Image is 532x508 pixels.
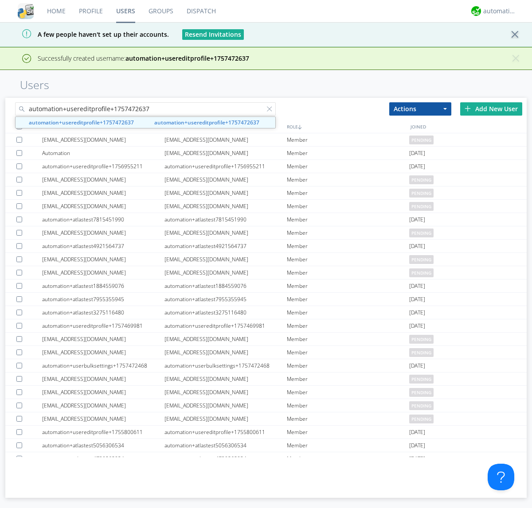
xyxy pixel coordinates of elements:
[287,226,409,239] div: Member
[164,333,287,345] div: [EMAIL_ADDRESS][DOMAIN_NAME]
[5,226,527,240] a: [EMAIL_ADDRESS][DOMAIN_NAME][EMAIL_ADDRESS][DOMAIN_NAME]Memberpending
[5,160,527,173] a: automation+usereditprofile+1756955211automation+usereditprofile+1756955211Member[DATE]
[164,147,287,159] div: [EMAIL_ADDRESS][DOMAIN_NAME]
[42,452,164,465] div: automation+atlastest4739868024
[42,372,164,385] div: [EMAIL_ADDRESS][DOMAIN_NAME]
[409,348,434,357] span: pending
[5,359,527,372] a: automation+userbulksettings+1757472468automation+userbulksettings+1757472468Member[DATE]
[7,30,169,39] span: A few people haven't set up their accounts.
[164,439,287,452] div: automation+atlastest5056306534
[409,335,434,344] span: pending
[164,386,287,399] div: [EMAIL_ADDRESS][DOMAIN_NAME]
[154,119,259,126] strong: automation+usereditprofile+1757472637
[287,147,409,159] div: Member
[5,253,527,266] a: [EMAIL_ADDRESS][DOMAIN_NAME][EMAIL_ADDRESS][DOMAIN_NAME]Memberpending
[42,319,164,332] div: automation+usereditprofile+1757469981
[164,279,287,292] div: automation+atlastest1884559076
[287,386,409,399] div: Member
[42,279,164,292] div: automation+atlastest1884559076
[287,359,409,372] div: Member
[5,186,527,200] a: [EMAIL_ADDRESS][DOMAIN_NAME][EMAIL_ADDRESS][DOMAIN_NAME]Memberpending
[42,186,164,199] div: [EMAIL_ADDRESS][DOMAIN_NAME]
[42,412,164,425] div: [EMAIL_ADDRESS][DOMAIN_NAME]
[164,173,287,186] div: [EMAIL_ADDRESS][DOMAIN_NAME]
[409,213,425,226] span: [DATE]
[18,3,34,19] img: cddb5a64eb264b2086981ab96f4c1ba7
[5,439,527,452] a: automation+atlastest5056306534automation+atlastest5056306534Member[DATE]
[5,266,527,279] a: [EMAIL_ADDRESS][DOMAIN_NAME][EMAIL_ADDRESS][DOMAIN_NAME]Memberpending
[409,452,425,465] span: [DATE]
[488,464,514,490] iframe: Toggle Customer Support
[164,346,287,359] div: [EMAIL_ADDRESS][DOMAIN_NAME]
[409,175,434,184] span: pending
[5,200,527,213] a: [EMAIL_ADDRESS][DOMAIN_NAME][EMAIL_ADDRESS][DOMAIN_NAME]Memberpending
[287,399,409,412] div: Member
[42,426,164,438] div: automation+usereditprofile+1755800611
[287,266,409,279] div: Member
[409,147,425,160] span: [DATE]
[287,426,409,438] div: Member
[164,452,287,465] div: automation+atlastest4739868024
[42,266,164,279] div: [EMAIL_ADDRESS][DOMAIN_NAME]
[164,426,287,438] div: automation+usereditprofile+1755800611
[164,226,287,239] div: [EMAIL_ADDRESS][DOMAIN_NAME]
[5,293,527,306] a: automation+atlastest7955355945automation+atlastest7955355945Member[DATE]
[42,346,164,359] div: [EMAIL_ADDRESS][DOMAIN_NAME]
[5,452,527,465] a: automation+atlastest4739868024automation+atlastest4739868024Member[DATE]
[287,452,409,465] div: Member
[164,160,287,173] div: automation+usereditprofile+1756955211
[182,29,244,40] button: Resend Invitations
[5,213,527,226] a: automation+atlastest7815451990automation+atlastest7815451990Member[DATE]
[409,415,434,423] span: pending
[287,439,409,452] div: Member
[409,240,425,253] span: [DATE]
[287,133,409,146] div: Member
[5,386,527,399] a: [EMAIL_ADDRESS][DOMAIN_NAME][EMAIL_ADDRESS][DOMAIN_NAME]Memberpending
[409,426,425,439] span: [DATE]
[409,202,434,211] span: pending
[287,213,409,226] div: Member
[287,253,409,266] div: Member
[5,147,527,160] a: Automation[EMAIL_ADDRESS][DOMAIN_NAME]Member[DATE]
[164,359,287,372] div: automation+userbulksettings+1757472468
[287,240,409,252] div: Member
[409,293,425,306] span: [DATE]
[409,268,434,277] span: pending
[164,133,287,146] div: [EMAIL_ADDRESS][DOMAIN_NAME]
[409,439,425,452] span: [DATE]
[164,266,287,279] div: [EMAIL_ADDRESS][DOMAIN_NAME]
[42,160,164,173] div: automation+usereditprofile+1756955211
[287,200,409,213] div: Member
[164,306,287,319] div: automation+atlastest3275116480
[42,293,164,306] div: automation+atlastest7955355945
[5,333,527,346] a: [EMAIL_ADDRESS][DOMAIN_NAME][EMAIL_ADDRESS][DOMAIN_NAME]Memberpending
[42,386,164,399] div: [EMAIL_ADDRESS][DOMAIN_NAME]
[5,279,527,293] a: automation+atlastest1884559076automation+atlastest1884559076Member[DATE]
[409,306,425,319] span: [DATE]
[164,372,287,385] div: [EMAIL_ADDRESS][DOMAIN_NAME]
[287,412,409,425] div: Member
[409,189,434,198] span: pending
[409,229,434,237] span: pending
[29,119,134,126] strong: automation+usereditprofile+1757472637
[164,240,287,252] div: automation+atlastest4921564737
[287,173,409,186] div: Member
[287,319,409,332] div: Member
[285,120,408,133] div: ROLE
[5,426,527,439] a: automation+usereditprofile+1755800611automation+usereditprofile+1755800611Member[DATE]
[164,412,287,425] div: [EMAIL_ADDRESS][DOMAIN_NAME]
[409,160,425,173] span: [DATE]
[38,54,249,62] span: Successfully created username:
[409,279,425,293] span: [DATE]
[42,306,164,319] div: automation+atlastest3275116480
[164,186,287,199] div: [EMAIL_ADDRESS][DOMAIN_NAME]
[408,120,532,133] div: JOINED
[5,346,527,359] a: [EMAIL_ADDRESS][DOMAIN_NAME][EMAIL_ADDRESS][DOMAIN_NAME]Memberpending
[5,173,527,186] a: [EMAIL_ADDRESS][DOMAIN_NAME][EMAIL_ADDRESS][DOMAIN_NAME]Memberpending
[42,213,164,226] div: automation+atlastest7815451990
[409,401,434,410] span: pending
[164,319,287,332] div: automation+usereditprofile+1757469981
[287,333,409,345] div: Member
[5,412,527,426] a: [EMAIL_ADDRESS][DOMAIN_NAME][EMAIL_ADDRESS][DOMAIN_NAME]Memberpending
[287,186,409,199] div: Member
